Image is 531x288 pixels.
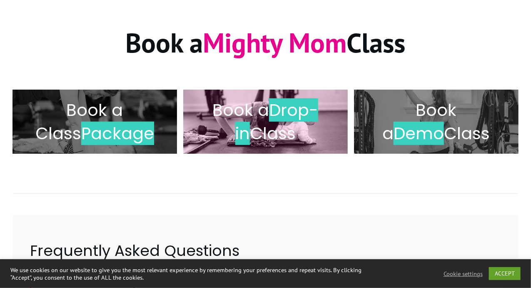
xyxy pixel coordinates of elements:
[382,98,456,145] span: Book a
[203,25,347,60] span: Mighty Mom
[35,98,123,145] span: Book a Class
[81,122,154,145] span: Package
[13,25,518,70] h1: Book a Class
[10,266,368,281] div: We use cookies on our website to give you the most relevant experience by remembering your prefer...
[444,122,490,145] span: Class
[444,270,483,278] a: Cookie settings
[489,267,521,280] a: ACCEPT
[192,98,339,145] h2: Book a Class
[235,98,319,145] span: Drop-in
[394,122,444,145] span: Demo
[30,240,501,271] h2: Frequently Asked Questions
